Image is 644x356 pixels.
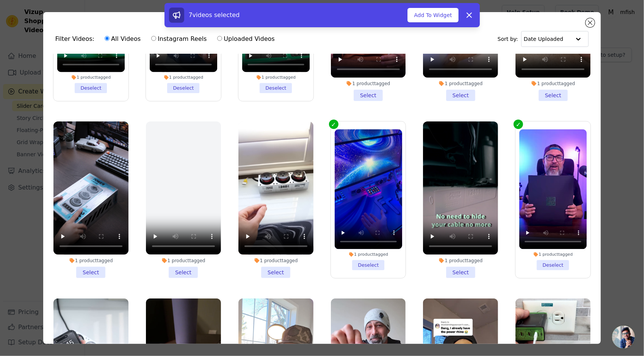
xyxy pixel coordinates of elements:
div: 1 product tagged [423,258,498,264]
div: 1 product tagged [242,75,309,80]
span: 7 videos selected [189,11,240,19]
div: 1 product tagged [53,258,128,264]
div: 1 product tagged [516,81,591,87]
div: Sort by: [498,31,589,47]
div: 1 product tagged [423,81,498,87]
div: 1 product tagged [334,252,402,257]
label: All Videos [104,34,141,44]
label: Uploaded Videos [217,34,275,44]
div: 1 product tagged [150,75,217,80]
div: 1 product tagged [238,258,313,264]
div: 1 product tagged [519,252,587,257]
a: 开放式聊天 [612,326,635,348]
div: 1 product tagged [146,258,221,264]
label: Instagram Reels [151,34,207,44]
div: 1 product tagged [331,81,406,87]
div: Filter Videos: [55,30,279,48]
button: Add To Widget [407,8,458,22]
div: 1 product tagged [57,75,125,80]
